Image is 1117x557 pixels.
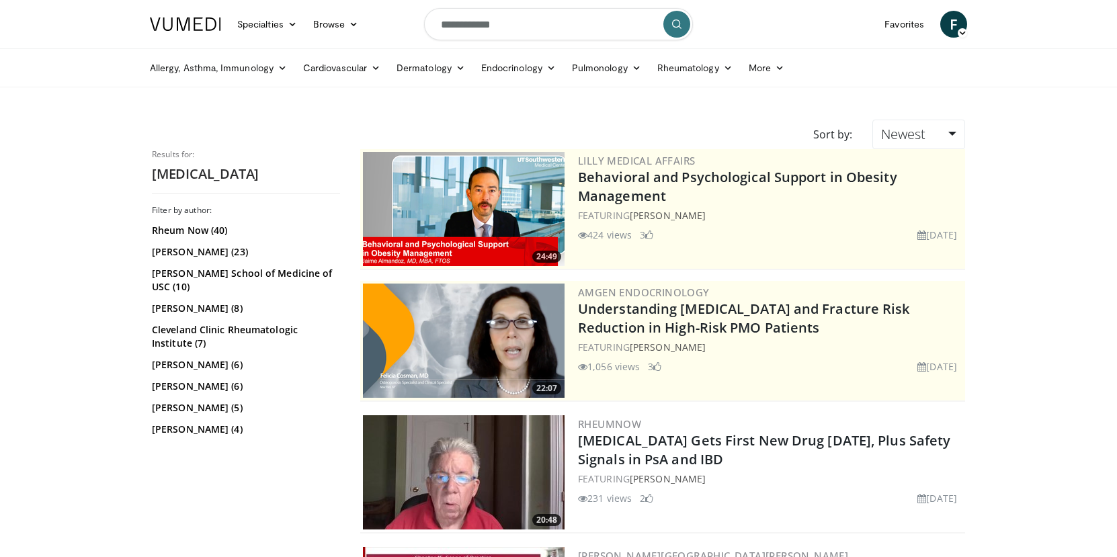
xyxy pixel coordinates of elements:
[940,11,967,38] a: F
[578,286,710,299] a: Amgen Endocrinology
[917,491,957,505] li: [DATE]
[564,54,649,81] a: Pulmonology
[876,11,932,38] a: Favorites
[578,228,632,242] li: 424 views
[424,8,693,40] input: Search topics, interventions
[578,300,910,337] a: Understanding [MEDICAL_DATA] and Fracture Risk Reduction in High-Risk PMO Patients
[578,431,950,468] a: [MEDICAL_DATA] Gets First New Drug [DATE], Plus Safety Signals in PsA and IBD
[578,168,897,205] a: Behavioral and Psychological Support in Obesity Management
[295,54,388,81] a: Cardiovascular
[630,341,706,353] a: [PERSON_NAME]
[803,120,862,149] div: Sort by:
[917,228,957,242] li: [DATE]
[532,251,561,263] span: 24:49
[305,11,367,38] a: Browse
[578,359,640,374] li: 1,056 views
[363,152,565,266] img: ba3304f6-7838-4e41-9c0f-2e31ebde6754.png.300x170_q85_crop-smart_upscale.png
[152,323,337,350] a: Cleveland Clinic Rheumatologic Institute (7)
[152,205,340,216] h3: Filter by author:
[630,472,706,485] a: [PERSON_NAME]
[150,17,221,31] img: VuMedi Logo
[388,54,473,81] a: Dermatology
[363,284,565,398] img: c9a25db3-4db0-49e1-a46f-17b5c91d58a1.png.300x170_q85_crop-smart_upscale.png
[640,491,653,505] li: 2
[917,359,957,374] li: [DATE]
[741,54,792,81] a: More
[649,54,741,81] a: Rheumatology
[532,382,561,394] span: 22:07
[532,514,561,526] span: 20:48
[152,245,337,259] a: [PERSON_NAME] (23)
[142,54,295,81] a: Allergy, Asthma, Immunology
[363,284,565,398] a: 22:07
[152,358,337,372] a: [PERSON_NAME] (6)
[363,415,565,529] a: 20:48
[152,149,340,160] p: Results for:
[229,11,305,38] a: Specialties
[578,491,632,505] li: 231 views
[152,224,337,237] a: Rheum Now (40)
[363,152,565,266] a: 24:49
[152,302,337,315] a: [PERSON_NAME] (8)
[872,120,965,149] a: Newest
[152,423,337,436] a: [PERSON_NAME] (4)
[152,165,340,183] h2: [MEDICAL_DATA]
[152,380,337,393] a: [PERSON_NAME] (6)
[630,209,706,222] a: [PERSON_NAME]
[648,359,661,374] li: 3
[473,54,564,81] a: Endocrinology
[363,415,565,529] img: a56aff43-364c-446d-b5cd-0422e68ce06d.300x170_q85_crop-smart_upscale.jpg
[152,401,337,415] a: [PERSON_NAME] (5)
[578,472,962,486] div: FEATURING
[578,417,641,431] a: RheumNow
[578,208,962,222] div: FEATURING
[640,228,653,242] li: 3
[578,154,695,167] a: Lilly Medical Affairs
[152,267,337,294] a: [PERSON_NAME] School of Medicine of USC (10)
[881,125,925,143] span: Newest
[578,340,962,354] div: FEATURING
